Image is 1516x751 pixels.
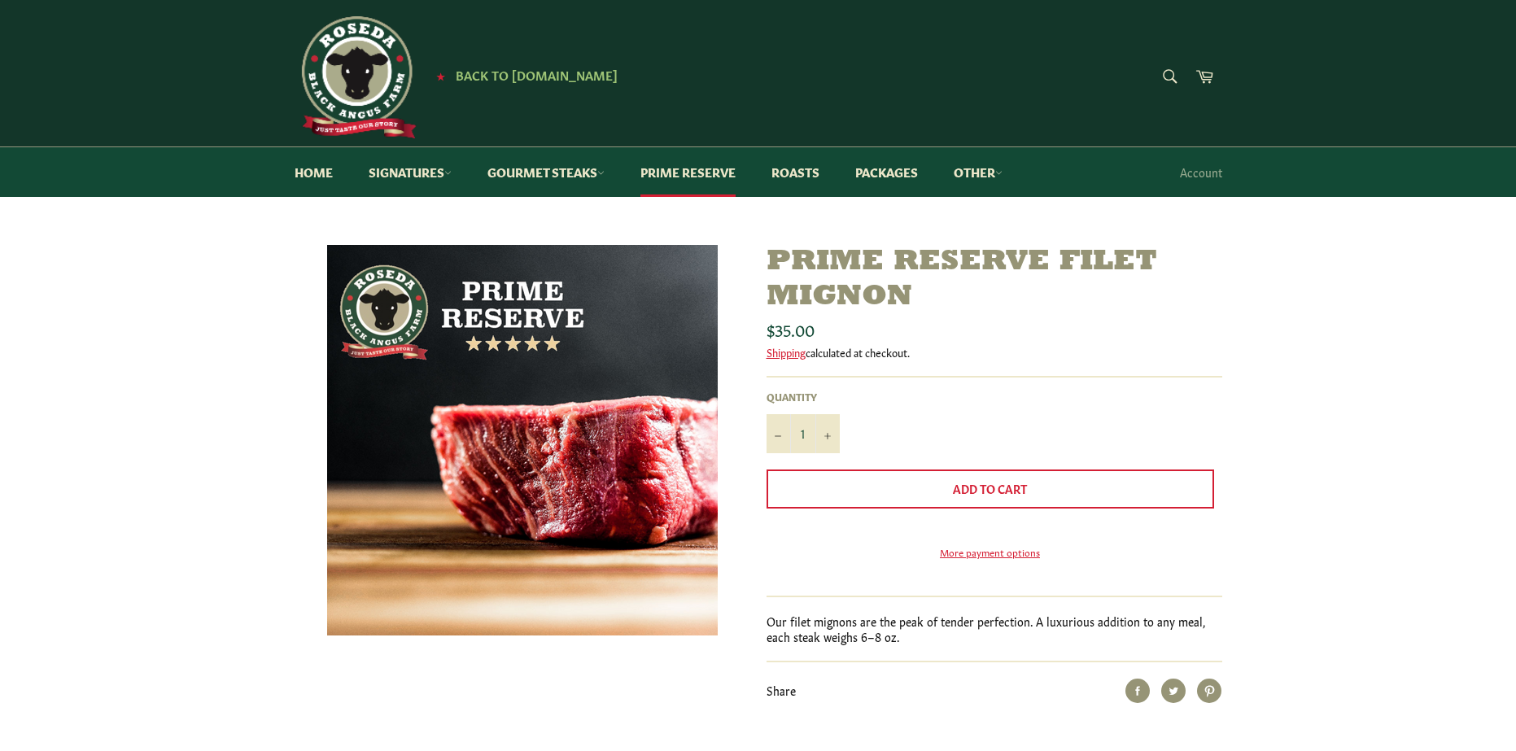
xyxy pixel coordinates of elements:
[767,545,1214,559] a: More payment options
[278,147,349,197] a: Home
[767,414,791,453] button: Reduce item quantity by one
[755,147,836,197] a: Roasts
[839,147,934,197] a: Packages
[1172,148,1230,196] a: Account
[767,613,1222,645] p: Our filet mignons are the peak of tender perfection. A luxurious addition to any meal, each steak...
[937,147,1019,197] a: Other
[767,317,815,340] span: $35.00
[327,245,718,635] img: Prime Reserve Filet Mignon
[767,469,1214,509] button: Add to Cart
[767,345,1222,360] div: calculated at checkout.
[767,344,806,360] a: Shipping
[352,147,468,197] a: Signatures
[471,147,621,197] a: Gourmet Steaks
[953,480,1027,496] span: Add to Cart
[767,390,840,404] label: Quantity
[624,147,752,197] a: Prime Reserve
[767,245,1222,315] h1: Prime Reserve Filet Mignon
[436,69,445,82] span: ★
[767,682,796,698] span: Share
[815,414,840,453] button: Increase item quantity by one
[295,16,417,138] img: Roseda Beef
[428,69,618,82] a: ★ Back to [DOMAIN_NAME]
[456,66,618,83] span: Back to [DOMAIN_NAME]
